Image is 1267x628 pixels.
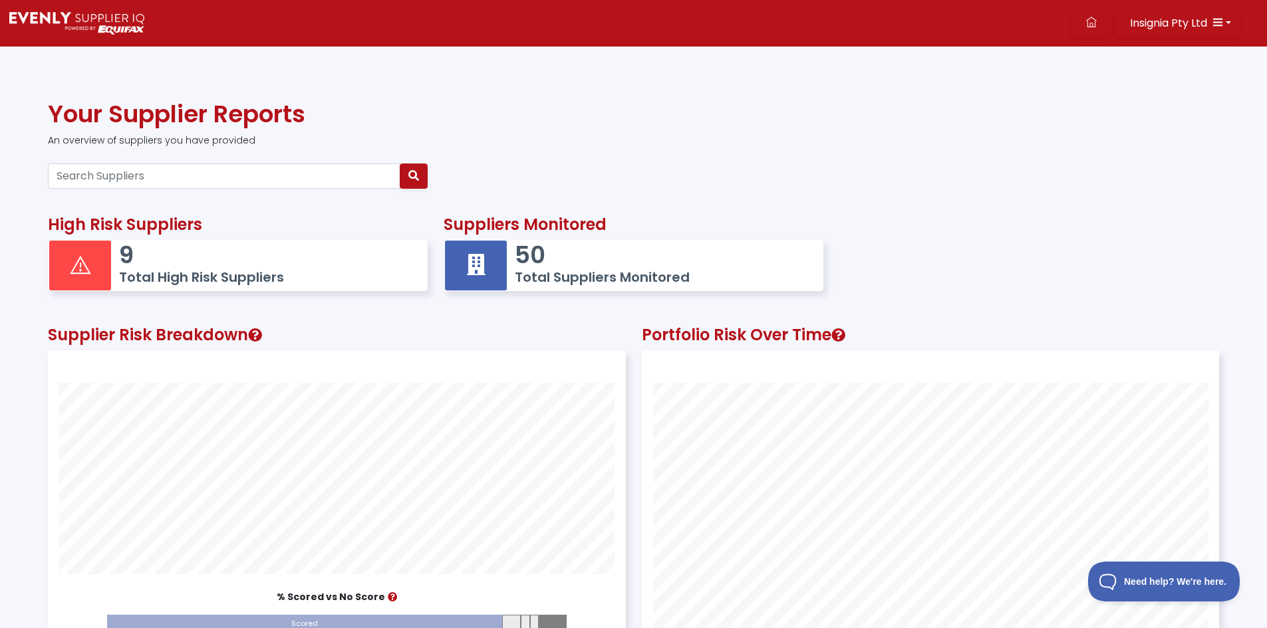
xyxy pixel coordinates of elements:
[119,241,414,269] p: 9
[1116,11,1240,36] button: Insignia Pty Ltd
[119,269,414,285] h5: Total High Risk Suppliers
[1130,15,1207,31] span: Insignia Pty Ltd
[51,590,623,604] p: % Scored vs No Score
[48,326,626,345] h2: Supplier Risk Breakdown
[48,215,428,235] h2: High Risk Suppliers
[9,12,144,35] img: Supply Predict
[642,326,1220,345] h2: Portfolio Risk Over Time
[48,163,400,189] input: Search Suppliers
[515,269,809,285] h5: Total Suppliers Monitored
[444,215,823,235] h2: Suppliers Monitored
[515,241,809,269] p: 50
[48,134,1219,148] p: An overview of suppliers you have provided
[1088,562,1240,601] iframe: Toggle Customer Support
[48,97,305,131] span: Your Supplier Reports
